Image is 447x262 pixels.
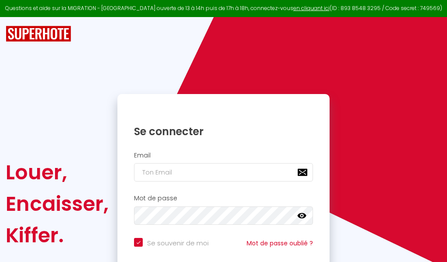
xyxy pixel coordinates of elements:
h1: Se connecter [134,125,313,138]
div: Louer, [6,157,109,188]
h2: Mot de passe [134,195,313,202]
div: Kiffer. [6,220,109,251]
img: SuperHote logo [6,26,71,42]
input: Ton Email [134,163,313,182]
a: Mot de passe oublié ? [247,239,313,248]
a: en cliquant ici [293,4,330,12]
h2: Email [134,152,313,159]
div: Encaisser, [6,188,109,220]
